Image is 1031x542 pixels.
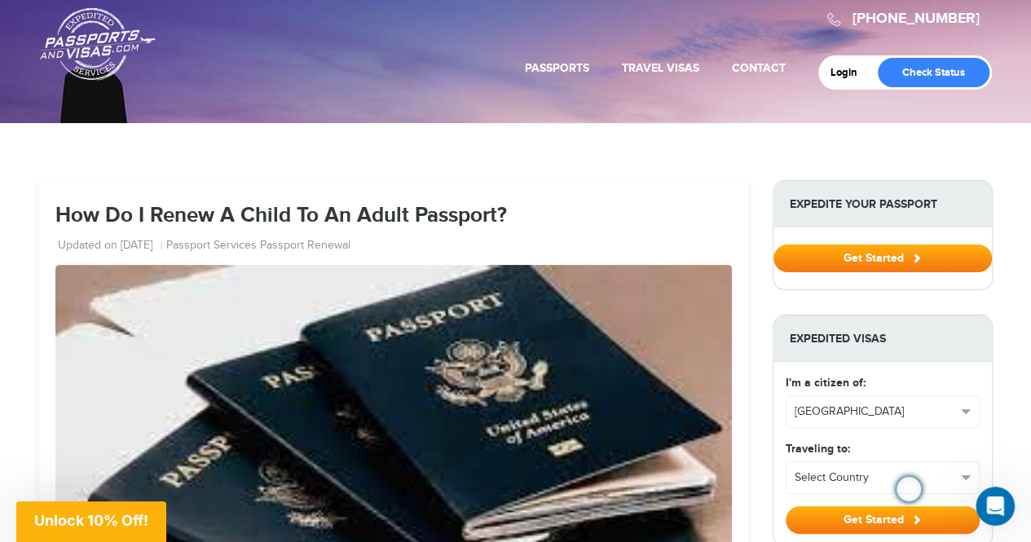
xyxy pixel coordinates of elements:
a: Passports [525,61,589,75]
a: Get Started [773,251,992,264]
h1: How Do I Renew A Child To An Adult Passport? [55,205,732,228]
a: Login [831,66,869,79]
a: [PHONE_NUMBER] [853,10,980,28]
span: [GEOGRAPHIC_DATA] [795,403,956,420]
a: Contact [732,61,786,75]
li: Updated on [DATE] [58,238,163,254]
span: Unlock 10% Off! [34,512,148,529]
a: Passport Renewal [260,238,350,254]
iframe: Intercom live chat [976,487,1015,526]
button: Select Country [786,462,979,493]
strong: Expedite Your Passport [773,181,992,227]
div: Unlock 10% Off! [16,501,166,542]
a: Passports & [DOMAIN_NAME] [40,7,156,81]
button: [GEOGRAPHIC_DATA] [786,396,979,427]
button: Get Started [773,245,992,272]
a: Passport Services [166,238,257,254]
label: I'm a citizen of: [786,374,866,391]
label: Traveling to: [786,440,850,457]
button: Get Started [786,506,980,534]
a: Check Status [878,58,989,87]
a: Travel Visas [622,61,699,75]
span: Select Country [795,469,956,486]
strong: Expedited Visas [773,315,992,362]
